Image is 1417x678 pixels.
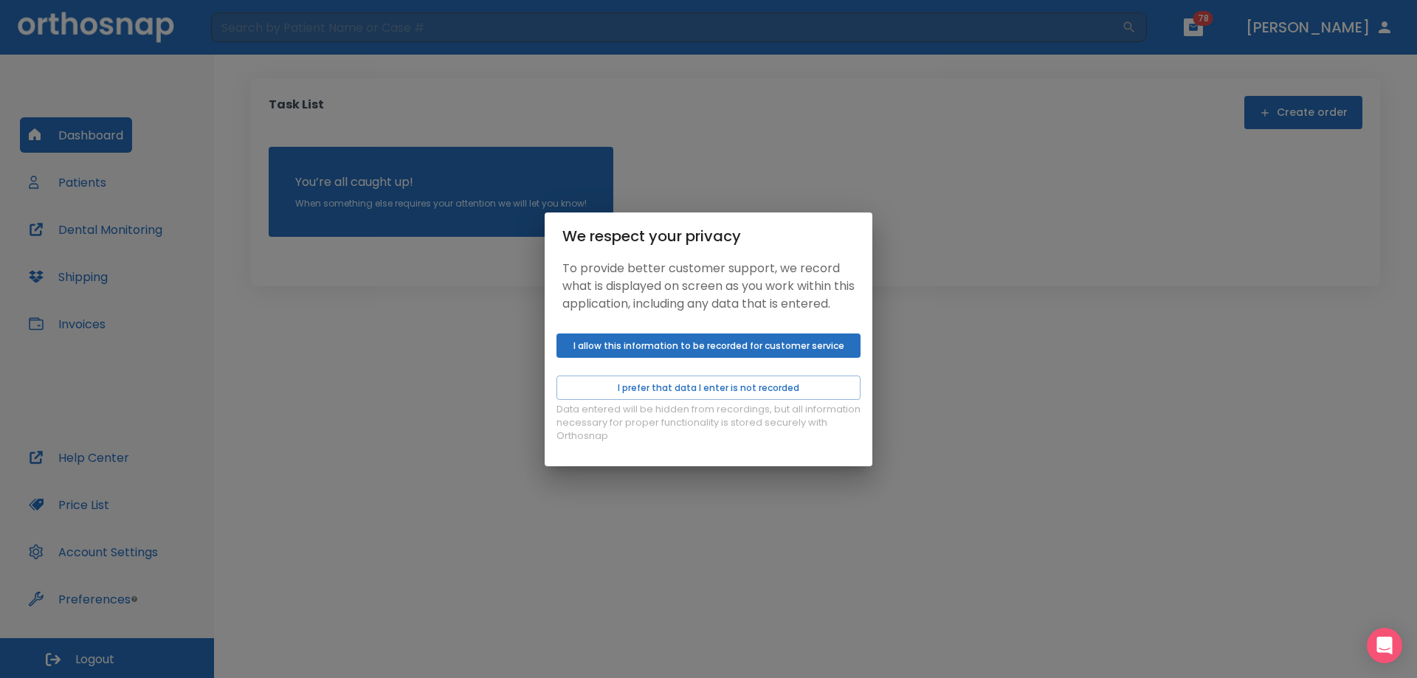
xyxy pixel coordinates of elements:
button: I prefer that data I enter is not recorded [556,376,861,400]
p: To provide better customer support, we record what is displayed on screen as you work within this... [562,260,855,313]
div: Open Intercom Messenger [1367,628,1402,663]
div: We respect your privacy [562,224,855,248]
p: Data entered will be hidden from recordings, but all information necessary for proper functionali... [556,403,861,443]
button: I allow this information to be recorded for customer service [556,333,861,358]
